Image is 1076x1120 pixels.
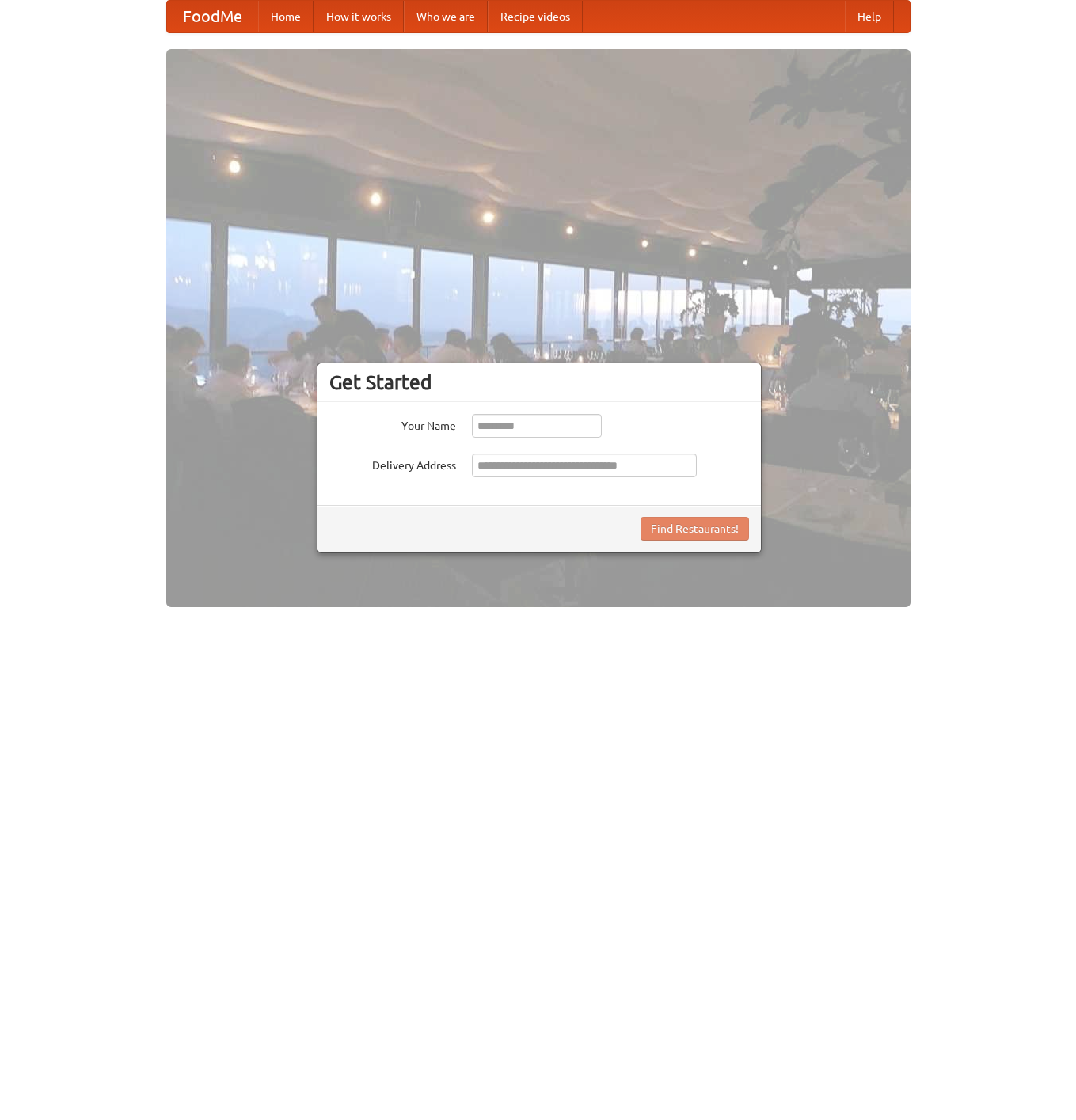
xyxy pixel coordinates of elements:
[404,1,488,32] a: Who we are
[488,1,583,32] a: Recipe videos
[845,1,894,32] a: Help
[329,414,456,434] label: Your Name
[329,454,456,473] label: Delivery Address
[258,1,314,32] a: Home
[329,370,749,394] h3: Get Started
[314,1,404,32] a: How it works
[167,1,258,32] a: FoodMe
[641,517,749,541] button: Find Restaurants!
